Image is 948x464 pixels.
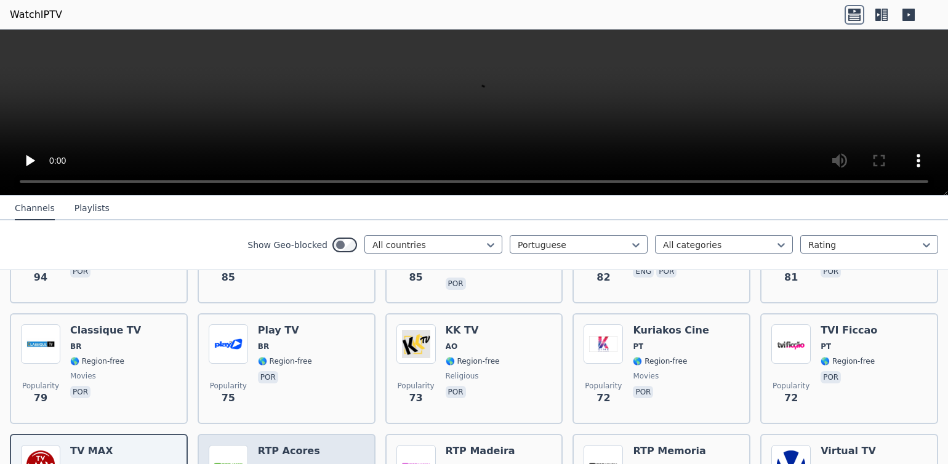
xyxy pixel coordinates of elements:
[70,265,90,278] p: por
[70,445,124,457] h6: TV MAX
[633,265,654,278] p: eng
[633,342,643,351] span: PT
[258,342,269,351] span: BR
[21,324,60,364] img: Classique TV
[258,356,312,366] span: 🌎 Region-free
[70,386,90,398] p: por
[74,197,110,220] button: Playlists
[446,371,479,381] span: religious
[10,7,62,22] a: WatchIPTV
[446,324,500,337] h6: KK TV
[396,324,436,364] img: KK TV
[821,371,841,383] p: por
[70,371,96,381] span: movies
[34,391,47,406] span: 79
[222,391,235,406] span: 75
[398,381,435,391] span: Popularity
[34,270,47,285] span: 94
[409,270,422,285] span: 85
[821,342,831,351] span: PT
[597,391,610,406] span: 72
[821,445,876,457] h6: Virtual TV
[258,445,320,457] h6: RTP Acores
[584,324,623,364] img: Kuriakos Cine
[258,371,278,383] p: por
[15,197,55,220] button: Channels
[633,386,653,398] p: por
[70,356,124,366] span: 🌎 Region-free
[70,324,141,337] h6: Classique TV
[597,270,610,285] span: 82
[633,324,709,337] h6: Kuriakos Cine
[821,356,875,366] span: 🌎 Region-free
[633,371,659,381] span: movies
[771,324,811,364] img: TVI Ficcao
[585,381,622,391] span: Popularity
[784,391,798,406] span: 72
[222,270,235,285] span: 85
[446,342,458,351] span: AO
[210,381,247,391] span: Popularity
[446,278,466,290] p: por
[446,356,500,366] span: 🌎 Region-free
[446,386,466,398] p: por
[209,324,248,364] img: Play TV
[22,381,59,391] span: Popularity
[773,381,809,391] span: Popularity
[633,445,705,457] h6: RTP Memoria
[247,239,327,251] label: Show Geo-blocked
[821,324,877,337] h6: TVI Ficcao
[821,265,841,278] p: por
[656,265,677,278] p: por
[70,342,81,351] span: BR
[784,270,798,285] span: 81
[258,324,312,337] h6: Play TV
[633,356,687,366] span: 🌎 Region-free
[409,391,422,406] span: 73
[446,445,515,457] h6: RTP Madeira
